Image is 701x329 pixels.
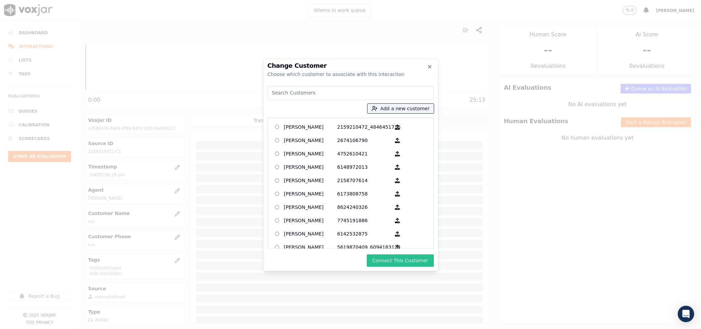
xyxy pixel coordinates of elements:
p: 6142532875 [337,229,391,239]
h2: Change Customer [268,63,434,69]
div: Open Intercom Messenger [678,306,694,322]
p: 2674106790 [337,135,391,146]
input: [PERSON_NAME] 4752610421 [275,152,280,156]
input: [PERSON_NAME] 2158707614 [275,178,280,183]
button: [PERSON_NAME] 2158707614 [391,175,404,186]
input: [PERSON_NAME] 6148972013 [275,165,280,169]
p: [PERSON_NAME] [284,242,337,253]
button: [PERSON_NAME] 6173808758 [391,189,404,199]
p: 2159210472_4846451716 [337,122,391,132]
button: [PERSON_NAME] 7745191886 [391,215,404,226]
div: Choose which customer to associate with this interaction [268,71,434,78]
input: [PERSON_NAME] 2674106790 [275,138,280,143]
button: Connect This Customer [367,254,433,267]
p: [PERSON_NAME] [284,202,337,213]
p: 2158707614 [337,175,391,186]
button: [PERSON_NAME] 6148972013 [391,162,404,173]
p: [PERSON_NAME] [284,189,337,199]
input: Search Customers [268,86,434,100]
input: [PERSON_NAME] 8624240326 [275,205,280,210]
input: [PERSON_NAME] 6173808758 [275,192,280,196]
input: [PERSON_NAME] 5619870409_6094183124 [275,245,280,250]
p: 7745191886 [337,215,391,226]
input: [PERSON_NAME] 2159210472_4846451716 [275,125,280,129]
p: [PERSON_NAME] [284,215,337,226]
p: 5619870409_6094183124 [337,242,391,253]
p: [PERSON_NAME] [284,175,337,186]
button: [PERSON_NAME] 5619870409_6094183124 [391,242,404,253]
button: [PERSON_NAME] 8624240326 [391,202,404,213]
p: [PERSON_NAME] [284,135,337,146]
p: [PERSON_NAME] [284,149,337,159]
p: 6173808758 [337,189,391,199]
p: 8624240326 [337,202,391,213]
p: 6148972013 [337,162,391,173]
p: [PERSON_NAME] [284,162,337,173]
p: 4752610421 [337,149,391,159]
p: [PERSON_NAME] [284,229,337,239]
input: [PERSON_NAME] 6142532875 [275,232,280,236]
input: [PERSON_NAME] 7745191886 [275,218,280,223]
button: [PERSON_NAME] 2159210472_4846451716 [391,122,404,132]
button: Add a new customer [367,104,434,113]
button: [PERSON_NAME] 2674106790 [391,135,404,146]
button: [PERSON_NAME] 4752610421 [391,149,404,159]
button: [PERSON_NAME] 6142532875 [391,229,404,239]
p: [PERSON_NAME] [284,122,337,132]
